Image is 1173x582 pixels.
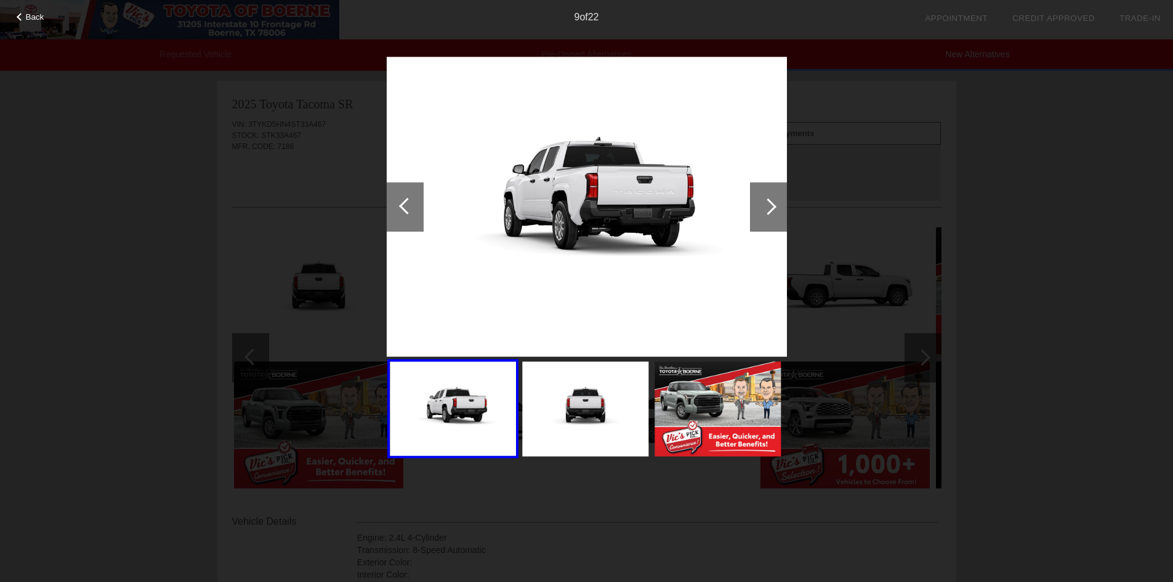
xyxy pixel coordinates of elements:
[925,14,988,23] a: Appointment
[1119,14,1161,23] a: Trade-In
[26,12,44,22] span: Back
[574,12,579,22] span: 9
[522,362,648,456] img: image.aspx
[588,12,599,22] span: 22
[655,362,781,456] img: image.aspx
[387,57,787,357] img: image.aspx
[1012,14,1095,23] a: Credit Approved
